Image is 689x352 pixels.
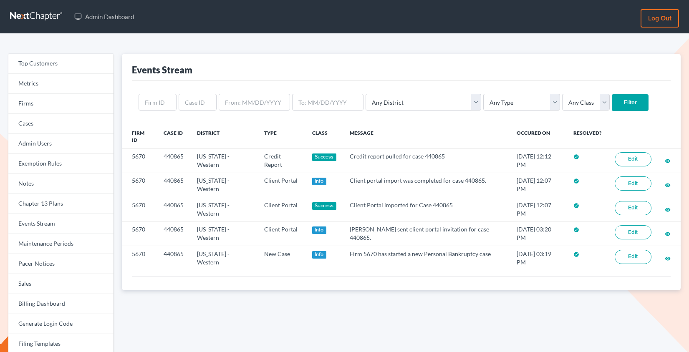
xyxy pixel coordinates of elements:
td: [DATE] 12:07 PM [510,173,567,197]
td: New Case [257,246,305,270]
input: Case ID [179,94,217,111]
a: Edit [615,201,651,215]
td: [US_STATE] - Western [190,246,257,270]
a: Log out [641,9,679,28]
a: visibility [665,206,671,213]
td: Client portal import was completed for case 440865. [343,173,510,197]
td: [DATE] 03:20 PM [510,221,567,246]
a: Edit [615,176,651,191]
div: Info [312,251,326,259]
td: 440865 [157,173,190,197]
th: District [190,124,257,148]
i: visibility [665,207,671,213]
td: 5670 [122,246,157,270]
div: Events Stream [132,64,192,76]
td: 440865 [157,246,190,270]
input: To: MM/DD/YYYY [292,94,363,111]
a: Maintenance Periods [8,234,114,254]
a: Exemption Rules [8,154,114,174]
th: Type [257,124,305,148]
th: Case ID [157,124,190,148]
th: Resolved? [567,124,608,148]
a: Edit [615,152,651,166]
td: [DATE] 12:07 PM [510,197,567,221]
div: Info [312,178,326,185]
td: Client Portal imported for Case 440865 [343,197,510,221]
a: Events Stream [8,214,114,234]
input: From: MM/DD/YYYY [219,94,290,111]
td: Client Portal [257,173,305,197]
td: 5670 [122,148,157,173]
i: visibility [665,182,671,188]
td: 5670 [122,221,157,246]
td: Credit report pulled for case 440865 [343,148,510,173]
a: Top Customers [8,54,114,74]
a: Sales [8,274,114,294]
td: 5670 [122,173,157,197]
td: [US_STATE] - Western [190,148,257,173]
i: check_circle [573,227,579,233]
td: [DATE] 03:19 PM [510,246,567,270]
input: Firm ID [139,94,177,111]
a: visibility [665,230,671,237]
td: [DATE] 12:12 PM [510,148,567,173]
a: visibility [665,157,671,164]
td: 440865 [157,148,190,173]
i: check_circle [573,178,579,184]
input: Filter [612,94,649,111]
a: Generate Login Code [8,314,114,334]
th: Firm ID [122,124,157,148]
th: Message [343,124,510,148]
td: 440865 [157,221,190,246]
a: Metrics [8,74,114,94]
a: Chapter 13 Plans [8,194,114,214]
i: check_circle [573,251,579,257]
td: 440865 [157,197,190,221]
td: 5670 [122,197,157,221]
a: Admin Dashboard [70,9,138,24]
a: Cases [8,114,114,134]
a: Billing Dashboard [8,294,114,314]
td: Credit Report [257,148,305,173]
i: check_circle [573,154,579,160]
div: Success [312,153,336,161]
i: visibility [665,256,671,261]
td: [US_STATE] - Western [190,197,257,221]
td: Client Portal [257,197,305,221]
td: Firm 5670 has started a new Personal Bankruptcy case [343,246,510,270]
td: [US_STATE] - Western [190,173,257,197]
a: visibility [665,254,671,261]
th: Occured On [510,124,567,148]
a: Firms [8,94,114,114]
a: Admin Users [8,134,114,154]
a: Pacer Notices [8,254,114,274]
i: check_circle [573,203,579,209]
div: Success [312,202,336,210]
td: Client Portal [257,221,305,246]
th: Class [305,124,343,148]
td: [PERSON_NAME] sent client portal invitation for case 440865. [343,221,510,246]
i: visibility [665,231,671,237]
div: Info [312,226,326,234]
a: Edit [615,250,651,264]
i: visibility [665,158,671,164]
td: [US_STATE] - Western [190,221,257,246]
a: visibility [665,181,671,188]
a: Edit [615,225,651,239]
a: Notes [8,174,114,194]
